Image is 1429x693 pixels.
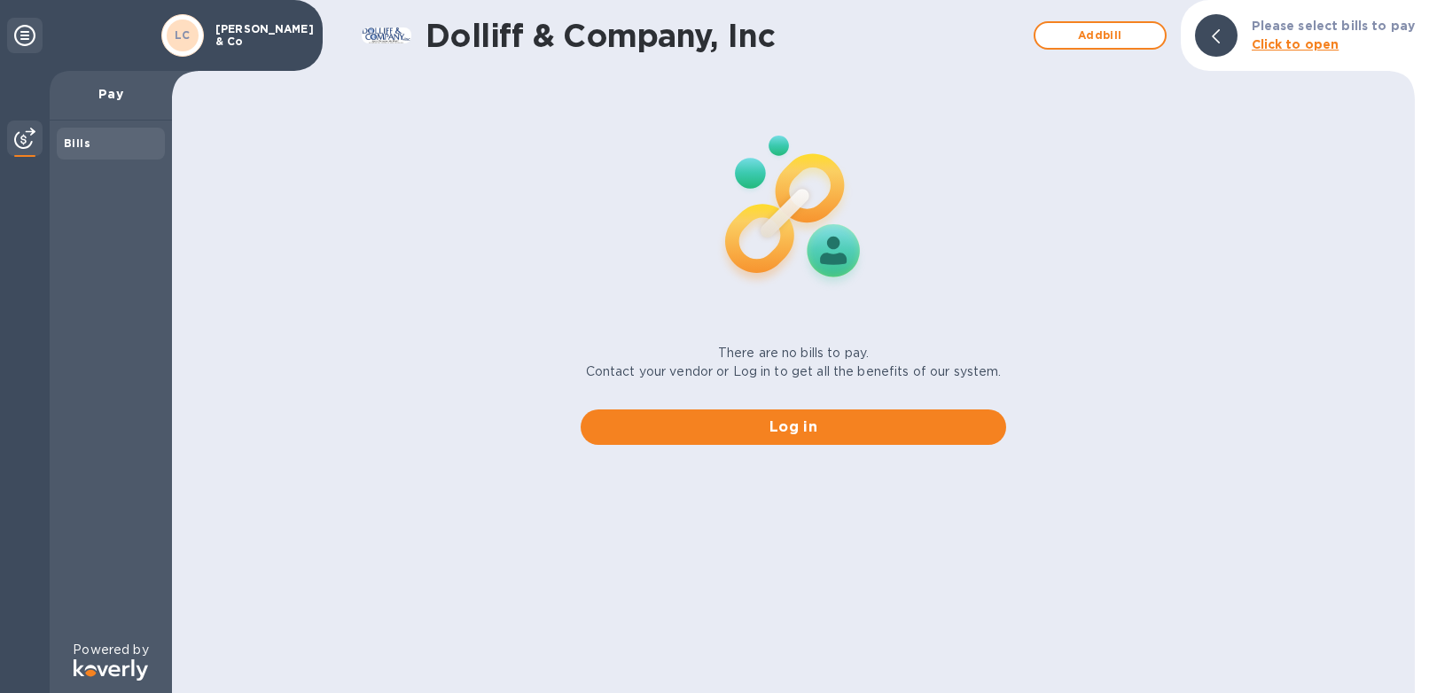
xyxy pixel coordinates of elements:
button: Addbill [1034,21,1167,50]
p: There are no bills to pay. Contact your vendor or Log in to get all the benefits of our system. [586,344,1002,381]
b: LC [175,28,191,42]
span: Log in [595,417,992,438]
p: [PERSON_NAME] & Co [215,23,304,48]
p: Pay [64,85,158,103]
img: Logo [74,659,148,681]
p: Powered by [73,641,148,659]
b: Please select bills to pay [1252,19,1415,33]
b: Click to open [1252,37,1339,51]
b: Bills [64,136,90,150]
h1: Dolliff & Company, Inc [426,17,1025,54]
button: Log in [581,409,1006,445]
span: Add bill [1050,25,1151,46]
